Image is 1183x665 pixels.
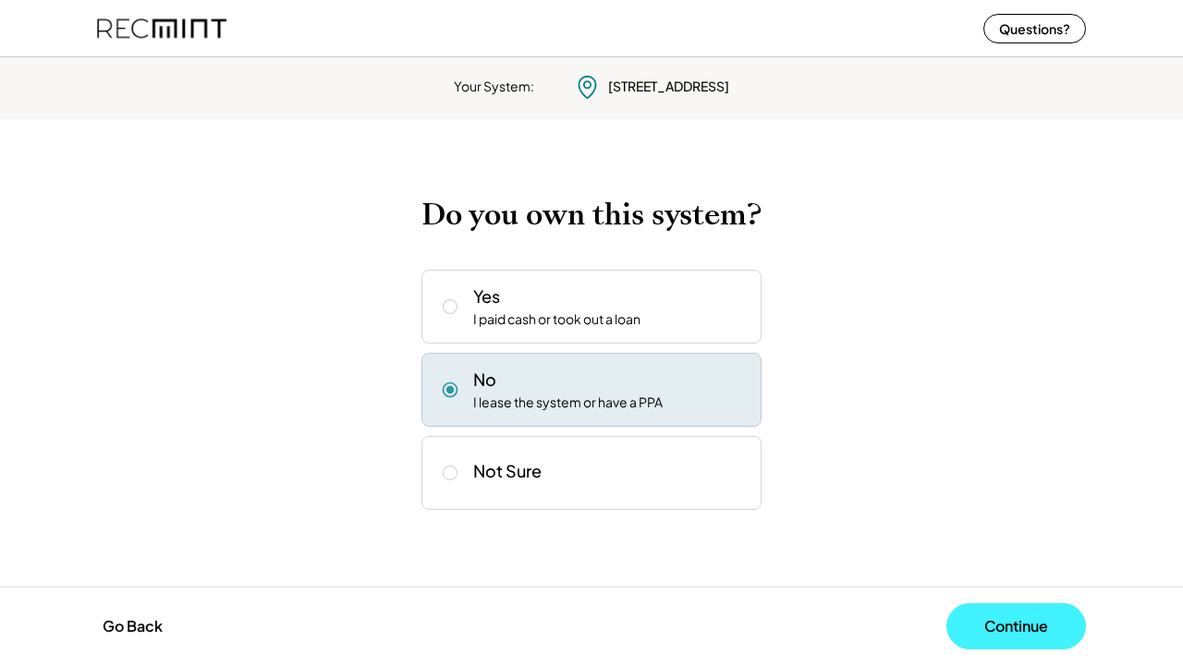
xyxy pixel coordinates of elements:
[473,284,500,308] div: Yes
[946,603,1086,649] button: Continue
[473,393,663,412] div: I lease the system or have a PPA
[473,460,542,481] div: Not Sure
[473,368,496,391] div: No
[97,4,226,53] img: recmint-logotype%403x%20%281%29.jpeg
[608,78,729,96] div: [STREET_ADDRESS]
[454,78,534,96] div: Your System:
[97,606,168,647] button: Go Back
[473,310,640,329] div: I paid cash or took out a loan
[983,14,1086,43] button: Questions?
[421,197,762,233] h2: Do you own this system?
